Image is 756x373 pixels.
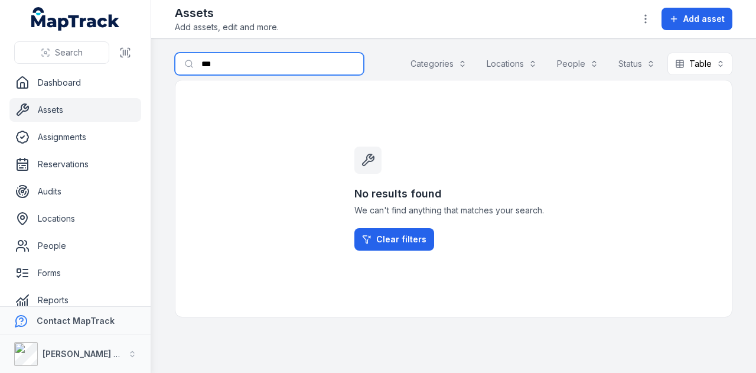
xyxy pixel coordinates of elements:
button: People [549,53,606,75]
a: Locations [9,207,141,231]
a: Clear filters [354,228,434,251]
a: Reports [9,288,141,312]
h3: No results found [354,186,553,202]
button: Status [611,53,663,75]
button: Search [14,41,109,64]
a: Assignments [9,125,141,149]
a: Reservations [9,153,141,176]
a: Forms [9,261,141,285]
a: People [9,234,141,258]
span: Add assets, edit and more. [175,21,279,33]
span: We can't find anything that matches your search. [354,205,553,216]
a: MapTrack [31,7,120,31]
button: Table [667,53,732,75]
span: Search [55,47,83,59]
strong: Contact MapTrack [37,316,115,326]
button: Categories [403,53,474,75]
h2: Assets [175,5,279,21]
button: Add asset [661,8,732,30]
a: Assets [9,98,141,122]
strong: [PERSON_NAME] Group [43,349,139,359]
a: Dashboard [9,71,141,95]
button: Locations [479,53,545,75]
a: Audits [9,180,141,203]
span: Add asset [683,13,725,25]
